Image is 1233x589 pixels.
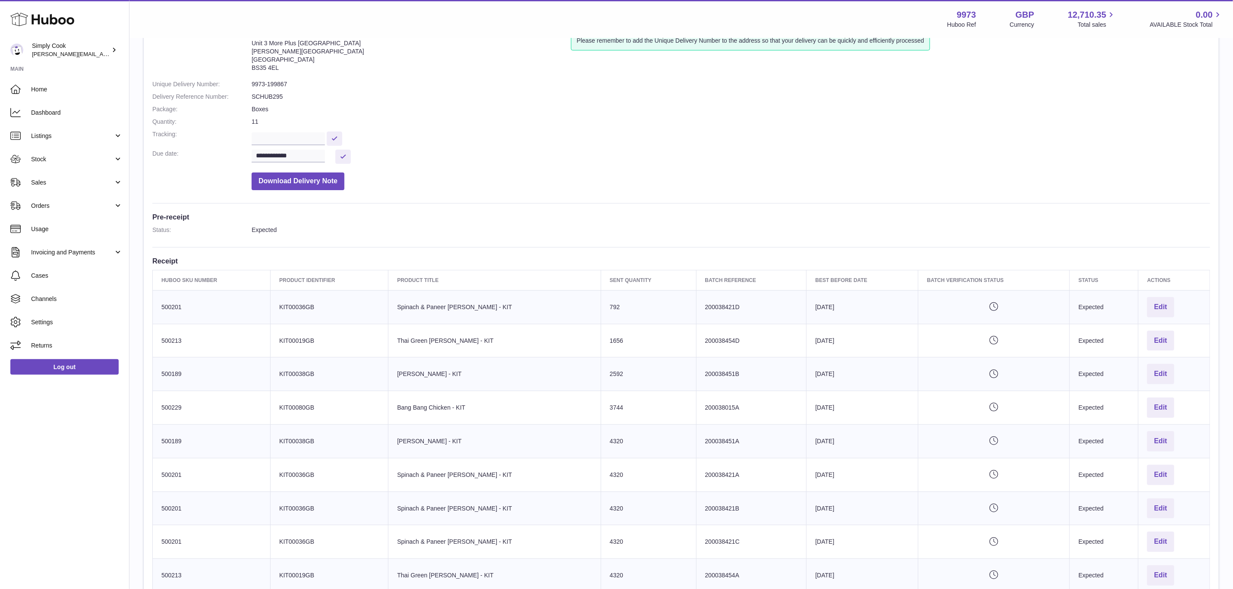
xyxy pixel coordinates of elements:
[1015,9,1034,21] strong: GBP
[601,290,696,324] td: 792
[252,226,1210,234] dd: Expected
[571,31,930,50] div: Please remember to add the Unique Delivery Number to the address so that your delivery can be qui...
[1147,465,1174,485] button: Edit
[153,391,271,425] td: 500229
[271,324,388,357] td: KIT00019GB
[31,318,123,326] span: Settings
[31,85,123,94] span: Home
[252,31,571,76] address: 9973-199867 Unit 3 More Plus [GEOGRAPHIC_DATA] [PERSON_NAME][GEOGRAPHIC_DATA] [GEOGRAPHIC_DATA] B...
[947,21,976,29] div: Huboo Ref
[1010,21,1034,29] div: Currency
[1070,458,1138,492] td: Expected
[153,425,271,458] td: 500189
[152,212,1210,222] h3: Pre-receipt
[152,105,252,113] dt: Package:
[696,357,807,391] td: 200038451B
[1147,431,1174,451] button: Edit
[1147,398,1174,418] button: Edit
[10,359,119,375] a: Log out
[696,270,807,290] th: Batch Reference
[601,357,696,391] td: 2592
[31,272,123,280] span: Cases
[957,9,976,21] strong: 9973
[1070,270,1138,290] th: Status
[152,256,1210,266] h3: Receipt
[807,290,918,324] td: [DATE]
[1196,9,1213,21] span: 0.00
[1147,364,1174,384] button: Edit
[807,525,918,559] td: [DATE]
[153,525,271,559] td: 500201
[807,391,918,425] td: [DATE]
[153,290,271,324] td: 500201
[1070,391,1138,425] td: Expected
[1150,21,1223,29] span: AVAILABLE Stock Total
[601,425,696,458] td: 4320
[271,458,388,492] td: KIT00036GB
[696,290,807,324] td: 200038421D
[1068,9,1116,29] a: 12,710.35 Total sales
[32,42,110,58] div: Simply Cook
[153,492,271,525] td: 500201
[1070,357,1138,391] td: Expected
[807,357,918,391] td: [DATE]
[31,155,114,163] span: Stock
[388,425,601,458] td: [PERSON_NAME] - KIT
[807,270,918,290] th: Best Before Date
[807,425,918,458] td: [DATE]
[388,357,601,391] td: [PERSON_NAME] - KIT
[153,270,271,290] th: Huboo SKU Number
[696,324,807,357] td: 200038454D
[152,226,252,234] dt: Status:
[153,357,271,391] td: 500189
[1070,525,1138,559] td: Expected
[31,109,123,117] span: Dashboard
[918,270,1070,290] th: Batch Verification Status
[696,458,807,492] td: 200038421A
[252,93,1210,101] dd: SCHUB295
[271,270,388,290] th: Product Identifier
[601,525,696,559] td: 4320
[153,324,271,357] td: 500213
[271,425,388,458] td: KIT00038GB
[696,525,807,559] td: 200038421C
[1070,324,1138,357] td: Expected
[601,270,696,290] th: Sent Quantity
[601,492,696,525] td: 4320
[696,391,807,425] td: 200038015A
[1147,297,1174,317] button: Edit
[1070,290,1138,324] td: Expected
[1147,331,1174,351] button: Edit
[31,341,123,350] span: Returns
[1147,565,1174,586] button: Edit
[152,31,252,76] dt: Site Info:
[271,290,388,324] td: KIT00036GB
[152,130,252,145] dt: Tracking:
[1070,492,1138,525] td: Expected
[1150,9,1223,29] a: 0.00 AVAILABLE Stock Total
[1147,498,1174,519] button: Edit
[601,324,696,357] td: 1656
[153,458,271,492] td: 500201
[807,492,918,525] td: [DATE]
[1070,425,1138,458] td: Expected
[388,324,601,357] td: Thai Green [PERSON_NAME] - KIT
[1147,532,1174,552] button: Edit
[252,118,1210,126] dd: 11
[271,391,388,425] td: KIT00080GB
[271,492,388,525] td: KIT00036GB
[388,270,601,290] th: Product title
[152,80,252,88] dt: Unique Delivery Number:
[807,458,918,492] td: [DATE]
[388,290,601,324] td: Spinach & Paneer [PERSON_NAME] - KIT
[271,357,388,391] td: KIT00038GB
[601,391,696,425] td: 3744
[31,179,114,187] span: Sales
[152,118,252,126] dt: Quantity:
[31,248,114,257] span: Invoicing and Payments
[252,80,1210,88] dd: 9973-199867
[31,132,114,140] span: Listings
[152,93,252,101] dt: Delivery Reference Number:
[1078,21,1116,29] span: Total sales
[31,225,123,233] span: Usage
